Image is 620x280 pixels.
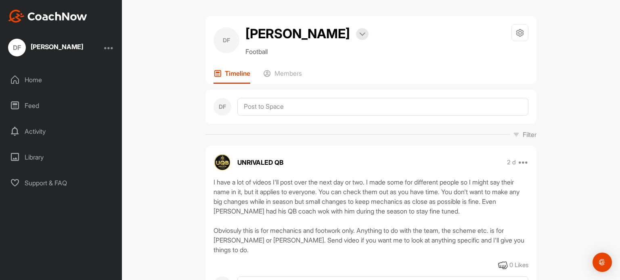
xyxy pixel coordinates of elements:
[593,253,612,272] div: Open Intercom Messenger
[509,261,528,270] div: 0 Likes
[4,147,118,167] div: Library
[214,98,231,116] div: DF
[8,39,26,56] div: DF
[245,24,350,44] h2: [PERSON_NAME]
[214,27,239,53] div: DF
[8,10,87,23] img: CoachNow
[4,95,118,116] div: Feed
[523,130,536,139] p: Filter
[245,47,369,56] p: Football
[31,44,83,50] div: [PERSON_NAME]
[237,158,283,167] p: UNRIVALED QB
[507,158,516,166] p: 2 d
[274,69,302,77] p: Members
[4,121,118,141] div: Activity
[4,70,118,90] div: Home
[359,32,365,36] img: arrow-down
[4,173,118,193] div: Support & FAQ
[214,153,231,171] img: avatar
[225,69,250,77] p: Timeline
[214,177,528,255] div: I have a lot of videos I'll post over the next day or two. I made some for different people so I ...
